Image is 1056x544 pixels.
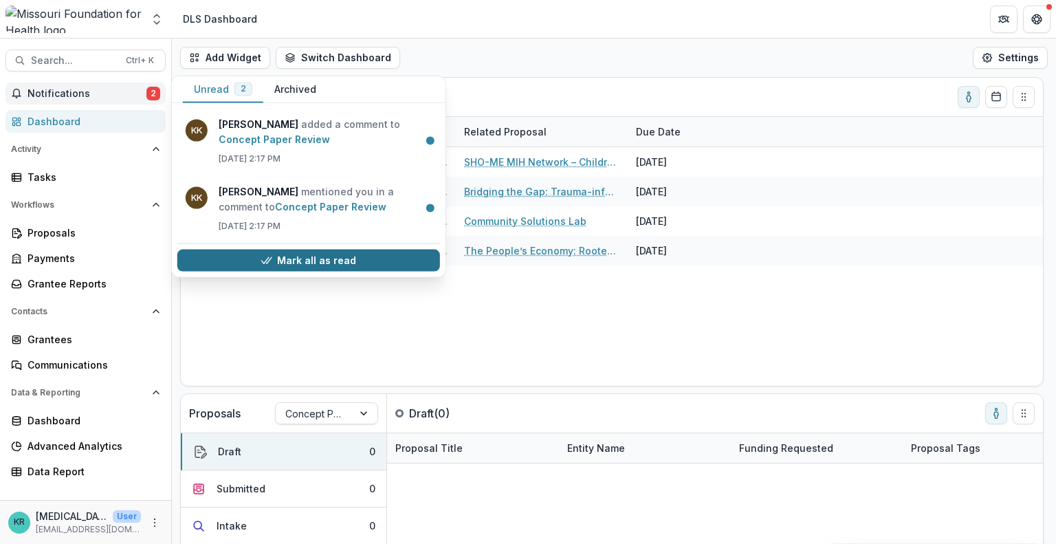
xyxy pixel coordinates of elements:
[464,243,619,258] a: The People’s Economy: Rooted in Care & Democracy - [DATE]-[DATE]
[241,84,246,94] span: 2
[218,444,241,459] div: Draft
[731,441,841,455] div: Funding Requested
[31,55,118,67] span: Search...
[177,250,440,272] button: Mark all as read
[1013,402,1035,424] button: Drag
[464,155,619,169] a: SHO-ME MIH Network – Children with Medical Complexities (CMC) Pilot
[36,523,141,536] p: [EMAIL_ADDRESS][DOMAIN_NAME]
[903,441,989,455] div: Proposal Tags
[5,110,166,133] a: Dashboard
[5,247,166,270] a: Payments
[731,433,903,463] div: Funding Requested
[276,47,400,69] button: Switch Dashboard
[5,6,142,33] img: Missouri Foundation for Health logo
[456,124,555,139] div: Related Proposal
[464,214,586,228] a: Community Solutions Lab
[27,88,146,100] span: Notifications
[369,444,375,459] div: 0
[27,226,155,240] div: Proposals
[985,402,1007,424] button: toggle-assigned-to-me
[189,405,241,422] p: Proposals
[217,519,247,533] div: Intake
[27,358,155,372] div: Communications
[219,117,432,147] p: added a comment to
[146,514,163,531] button: More
[27,114,155,129] div: Dashboard
[369,481,375,496] div: 0
[146,87,160,100] span: 2
[5,435,166,457] a: Advanced Analytics
[628,117,731,146] div: Due Date
[559,441,633,455] div: Entity Name
[180,47,270,69] button: Add Widget
[369,519,375,533] div: 0
[5,166,166,188] a: Tasks
[559,433,731,463] div: Entity Name
[5,138,166,160] button: Open Activity
[147,6,166,33] button: Open entity switcher
[5,328,166,351] a: Grantees
[5,221,166,244] a: Proposals
[985,86,1007,108] button: Calendar
[181,433,386,470] button: Draft0
[464,184,619,199] a: Bridging the Gap: Trauma-informed Reunification Services for Families Affected by Domestic Violence
[958,86,980,108] button: toggle-assigned-to-me
[628,147,731,177] div: [DATE]
[11,307,146,316] span: Contacts
[973,47,1048,69] button: Settings
[14,518,25,527] div: Kyra Robinson
[123,53,157,68] div: Ctrl + K
[27,170,155,184] div: Tasks
[113,510,141,523] p: User
[11,200,146,210] span: Workflows
[5,194,166,216] button: Open Workflows
[27,332,155,347] div: Grantees
[217,481,265,496] div: Submitted
[990,6,1017,33] button: Partners
[387,433,559,463] div: Proposal Title
[628,177,731,206] div: [DATE]
[275,201,386,213] a: Concept Paper Review
[263,76,327,103] button: Archived
[183,12,257,26] div: DLS Dashboard
[5,382,166,404] button: Open Data & Reporting
[5,460,166,483] a: Data Report
[456,117,628,146] div: Related Proposal
[5,83,166,105] button: Notifications2
[1013,86,1035,108] button: Drag
[27,413,155,428] div: Dashboard
[177,9,263,29] nav: breadcrumb
[183,76,263,103] button: Unread
[27,251,155,265] div: Payments
[1023,6,1050,33] button: Get Help
[11,388,146,398] span: Data & Reporting
[219,184,432,215] p: mentioned you in a comment to
[36,509,107,523] p: [MEDICAL_DATA][PERSON_NAME]
[27,439,155,453] div: Advanced Analytics
[628,236,731,265] div: [DATE]
[11,144,146,154] span: Activity
[5,353,166,376] a: Communications
[27,464,155,479] div: Data Report
[5,50,166,72] button: Search...
[5,409,166,432] a: Dashboard
[5,301,166,323] button: Open Contacts
[628,206,731,236] div: [DATE]
[387,441,471,455] div: Proposal Title
[5,272,166,295] a: Grantee Reports
[628,124,689,139] div: Due Date
[219,133,330,145] a: Concept Paper Review
[409,405,512,422] p: Draft ( 0 )
[27,276,155,291] div: Grantee Reports
[181,470,386,508] button: Submitted0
